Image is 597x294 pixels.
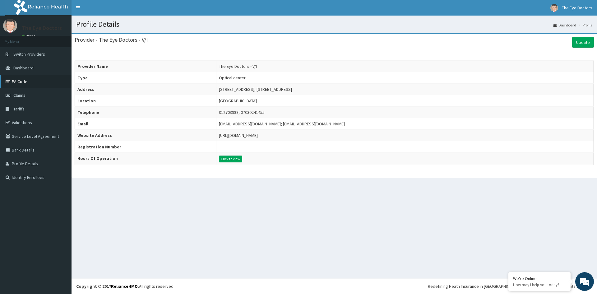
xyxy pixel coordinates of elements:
[12,31,25,47] img: d_794563401_company_1708531726252_794563401
[22,25,62,31] p: The Eye Doctors
[219,156,242,162] button: Click to view
[3,19,17,33] img: User Image
[102,3,117,18] div: Minimize live chat window
[75,61,216,72] th: Provider Name
[75,141,216,153] th: Registration Number
[75,118,216,130] th: Email
[577,22,592,28] li: Profile
[32,35,104,43] div: Chat with us now
[219,86,292,92] div: [STREET_ADDRESS], [STREET_ADDRESS]
[13,51,45,57] span: Switch Providers
[75,107,216,118] th: Telephone
[513,276,566,281] div: We're Online!
[219,109,265,115] div: 012703988, 07030241455
[72,278,597,294] footer: All rights reserved.
[219,63,257,69] div: The Eye Doctors - V/I
[75,153,216,165] th: Hours Of Operation
[75,130,216,141] th: Website Address
[219,132,258,138] div: [URL][DOMAIN_NAME]
[76,20,592,28] h1: Profile Details
[75,37,148,43] h3: Provider - The Eye Doctors - V/I
[22,34,37,38] a: Online
[513,282,566,287] p: How may I help you today?
[75,95,216,107] th: Location
[219,75,246,81] div: Optical center
[572,37,594,48] a: Update
[562,5,592,11] span: The Eye Doctors
[219,98,257,104] div: [GEOGRAPHIC_DATA]
[36,78,86,141] span: We're online!
[111,283,138,289] a: RelianceHMO
[550,4,558,12] img: User Image
[75,72,216,84] th: Type
[75,84,216,95] th: Address
[3,170,118,192] textarea: Type your message and hit 'Enter'
[76,283,139,289] strong: Copyright © 2017 .
[13,92,25,98] span: Claims
[428,283,592,289] div: Redefining Heath Insurance in [GEOGRAPHIC_DATA] using Telemedicine and Data Science!
[553,22,576,28] a: Dashboard
[219,121,345,127] div: [EMAIL_ADDRESS][DOMAIN_NAME]; [EMAIL_ADDRESS][DOMAIN_NAME]
[13,65,34,71] span: Dashboard
[13,106,25,112] span: Tariffs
